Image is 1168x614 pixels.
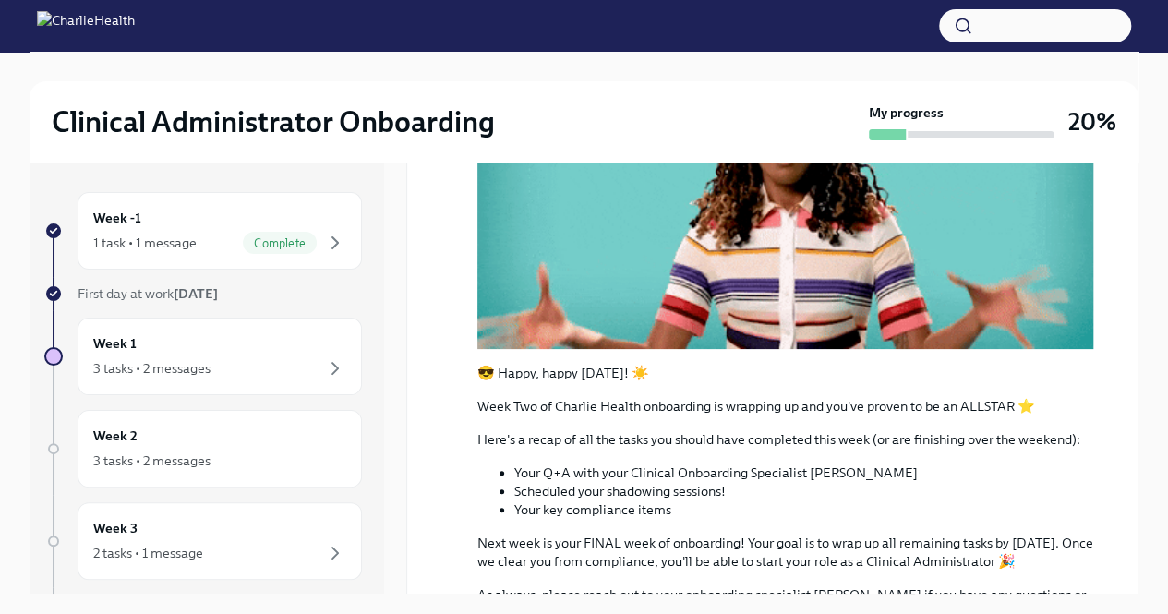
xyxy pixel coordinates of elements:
[93,333,137,354] h6: Week 1
[93,234,197,252] div: 1 task • 1 message
[93,544,203,562] div: 2 tasks • 1 message
[52,103,495,140] h2: Clinical Administrator Onboarding
[477,534,1093,571] p: Next week is your FINAL week of onboarding! Your goal is to wrap up all remaining tasks by [DATE]...
[93,208,141,228] h6: Week -1
[44,284,362,303] a: First day at work[DATE]
[1068,105,1116,138] h3: 20%
[93,451,211,470] div: 3 tasks • 2 messages
[477,397,1093,415] p: Week Two of Charlie Health onboarding is wrapping up and you've proven to be an ALLSTAR ⭐
[514,500,1093,519] li: Your key compliance items
[243,236,317,250] span: Complete
[44,502,362,580] a: Week 32 tasks • 1 message
[93,359,211,378] div: 3 tasks • 2 messages
[477,364,1093,382] p: 😎 Happy, happy [DATE]! ☀️
[93,518,138,538] h6: Week 3
[37,11,135,41] img: CharlieHealth
[477,3,1093,349] button: Zoom image
[174,285,218,302] strong: [DATE]
[869,103,944,122] strong: My progress
[514,482,1093,500] li: Scheduled your shadowing sessions!
[514,464,1093,482] li: Your Q+A with your Clinical Onboarding Specialist [PERSON_NAME]
[93,426,138,446] h6: Week 2
[44,192,362,270] a: Week -11 task • 1 messageComplete
[477,430,1093,449] p: Here's a recap of all the tasks you should have completed this week (or are finishing over the we...
[44,410,362,488] a: Week 23 tasks • 2 messages
[44,318,362,395] a: Week 13 tasks • 2 messages
[78,285,218,302] span: First day at work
